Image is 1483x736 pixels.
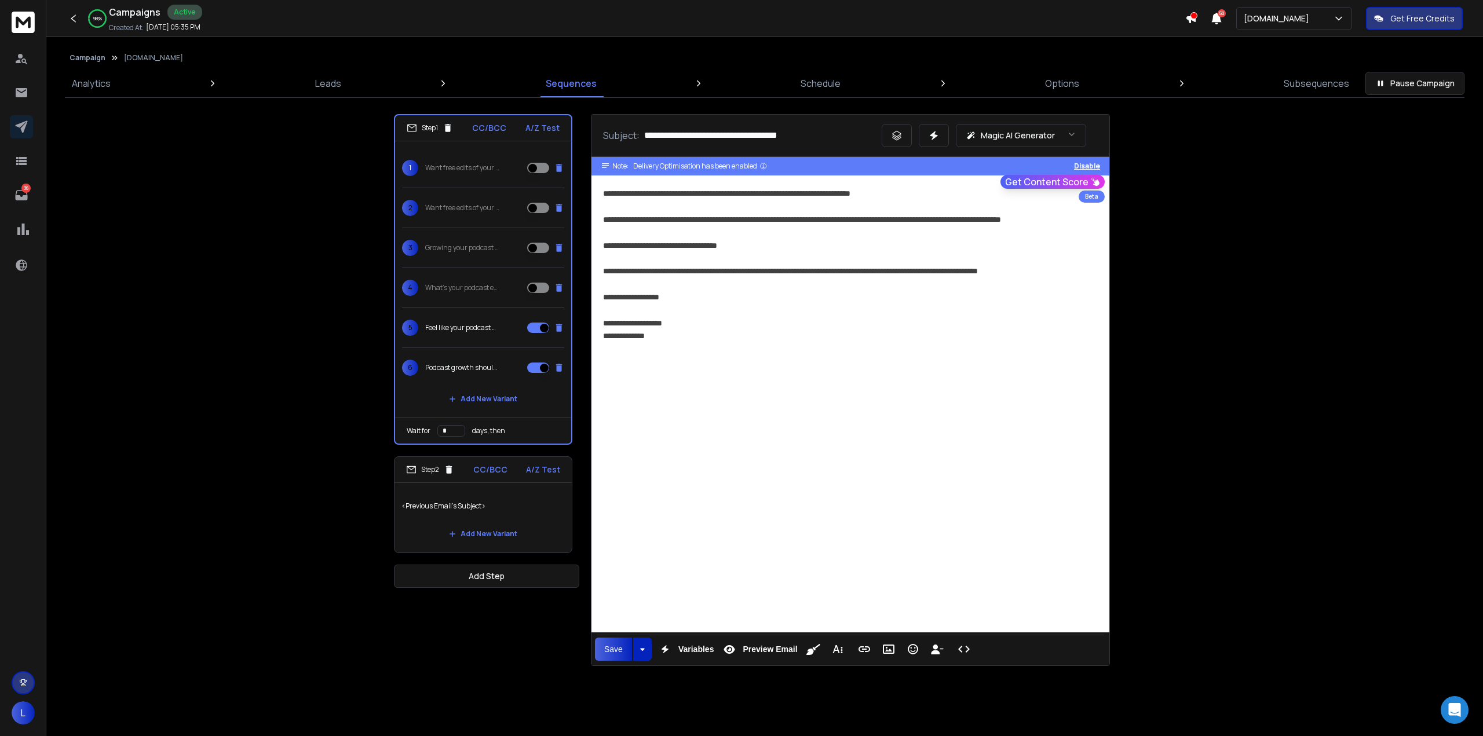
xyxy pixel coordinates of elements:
[315,76,341,90] p: Leads
[794,69,848,97] a: Schedule
[1277,69,1356,97] a: Subsequences
[1079,191,1105,203] div: Beta
[926,638,948,661] button: Insert Unsubscribe Link
[425,163,499,173] p: Want free edits of your podcast clips?
[676,645,717,654] span: Variables
[603,129,640,142] p: Subject:
[1284,76,1349,90] p: Subsequences
[472,122,506,134] p: CC/BCC
[402,280,418,296] span: 4
[1045,76,1079,90] p: Options
[401,490,565,522] p: <Previous Email's Subject>
[425,243,499,252] p: Growing your podcast audience — a priority?
[65,69,118,97] a: Analytics
[440,522,527,545] button: Add New Variant
[718,638,799,661] button: Preview Email
[539,69,604,97] a: Sequences
[402,240,418,256] span: 3
[12,701,35,724] button: L
[902,638,924,661] button: Emoticons
[425,203,499,213] p: Want free edits of your podcast clips?
[21,184,31,193] p: 36
[956,124,1086,147] button: Magic AI Generator
[394,565,579,588] button: Add Step
[308,69,348,97] a: Leads
[10,184,33,207] a: 36
[612,162,629,171] span: Note:
[440,387,527,411] button: Add New Variant
[546,76,597,90] p: Sequences
[109,23,144,32] p: Created At:
[425,283,499,292] p: What’s your podcast earning you?
[167,5,202,20] div: Active
[878,638,900,661] button: Insert Image (Ctrl+P)
[1074,162,1100,171] button: Disable
[473,464,507,475] p: CC/BCC
[525,122,560,134] p: A/Z Test
[1390,13,1455,24] p: Get Free Credits
[595,638,632,661] button: Save
[953,638,975,661] button: Code View
[407,123,453,133] div: Step 1
[406,464,454,475] div: Step 2
[1441,696,1469,724] div: Open Intercom Messenger
[633,162,768,171] div: Delivery Optimisation has been enabled
[70,53,105,63] button: Campaign
[407,426,430,435] p: Wait for
[109,5,160,19] h1: Campaigns
[802,638,824,661] button: Clean HTML
[654,638,717,661] button: Variables
[93,15,102,22] p: 98 %
[981,130,1055,141] p: Magic AI Generator
[394,456,572,553] li: Step2CC/BCCA/Z Test<Previous Email's Subject>Add New Variant
[1244,13,1314,24] p: [DOMAIN_NAME]
[853,638,875,661] button: Insert Link (Ctrl+K)
[402,200,418,216] span: 2
[1366,7,1463,30] button: Get Free Credits
[1038,69,1086,97] a: Options
[146,23,200,32] p: [DATE] 05:35 PM
[402,160,418,176] span: 1
[72,76,111,90] p: Analytics
[425,363,499,372] p: Podcast growth shouldn’t eat your entire week
[394,114,572,445] li: Step1CC/BCCA/Z Test1Want free edits of your podcast clips?2Want free edits of your podcast clips?...
[1000,175,1105,189] button: Get Content Score
[472,426,505,435] p: days, then
[402,320,418,336] span: 5
[1218,9,1226,17] span: 50
[526,464,560,475] p: A/Z Test
[124,53,183,63] p: [DOMAIN_NAME]
[402,360,418,376] span: 6
[1365,72,1464,95] button: Pause Campaign
[801,76,841,90] p: Schedule
[740,645,799,654] span: Preview Email
[425,323,499,332] p: Feel like your podcast deserves more recognition?
[827,638,849,661] button: More Text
